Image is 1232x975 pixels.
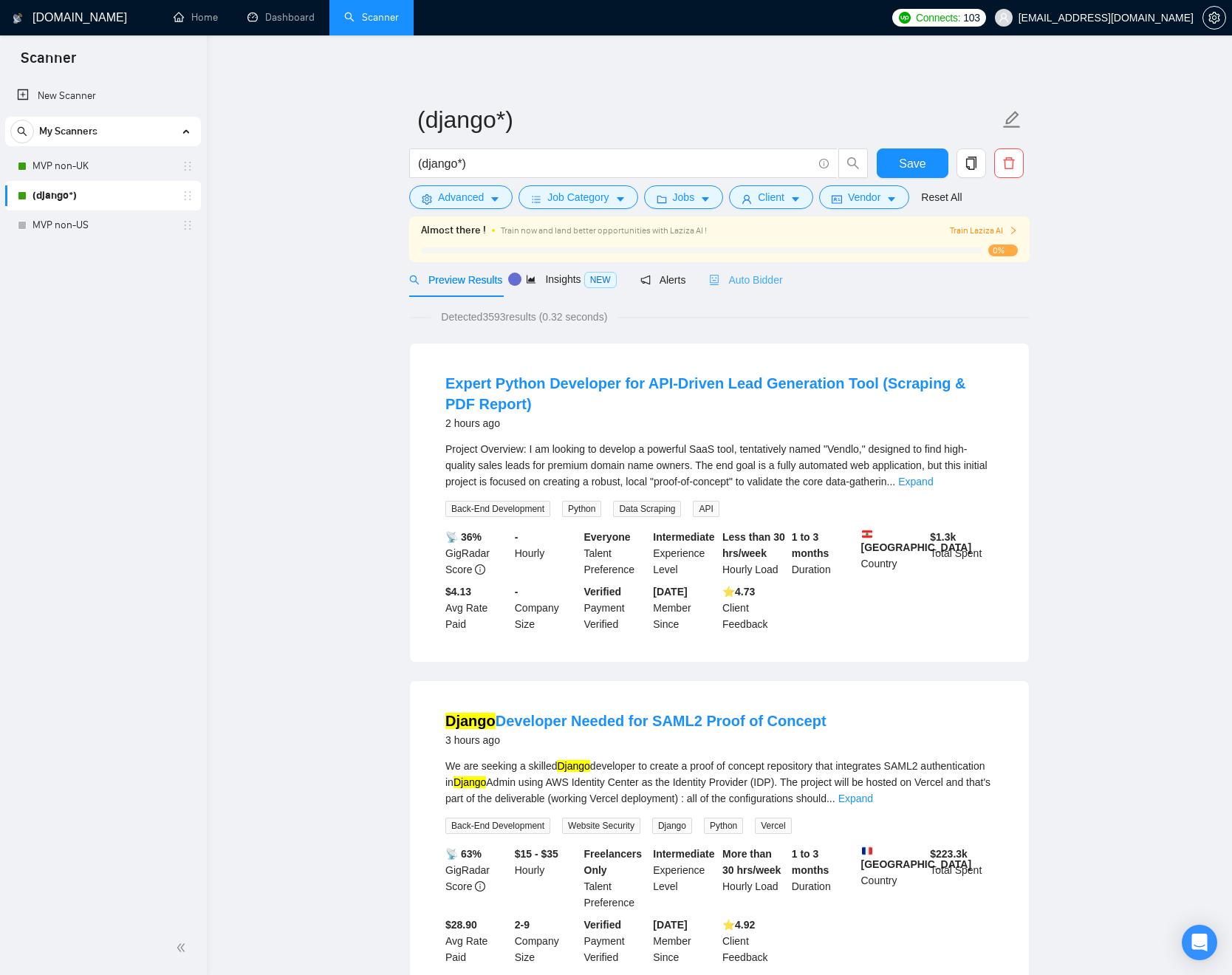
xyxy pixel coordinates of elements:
span: right [1009,226,1018,235]
b: [DATE] [653,919,687,931]
button: copy [956,148,986,178]
input: Scanner name... [417,101,999,138]
b: ⭐️ 4.92 [722,919,755,931]
button: folderJobscaret-down [644,185,724,209]
b: [GEOGRAPHIC_DATA] [861,529,972,553]
b: Everyone [584,531,631,543]
div: Experience Level [650,846,719,911]
span: info-circle [819,159,829,168]
span: info-circle [475,881,485,892]
div: Talent Preference [581,846,651,911]
span: Vercel [755,818,791,834]
a: Expert Python Developer for API-Driven Lead Generation Tool (Scraping & PDF Report) [445,375,966,412]
span: ... [887,476,896,487]
button: Train Laziza AI [950,224,1018,238]
b: Intermediate [653,848,714,860]
span: Back-End Development [445,818,550,834]
b: [GEOGRAPHIC_DATA] [861,846,972,870]
div: Hourly Load [719,846,789,911]
button: userClientcaret-down [729,185,813,209]
span: Vendor [848,189,880,205]
span: Preview Results [409,274,502,286]
div: Hourly [512,846,581,911]
span: search [11,126,33,137]
button: barsJob Categorycaret-down [519,185,637,209]
span: setting [422,194,432,205]
button: delete [994,148,1024,178]
span: search [839,157,867,170]
span: ... [827,793,835,804]
b: 📡 36% [445,531,482,543]
span: Website Security [562,818,640,834]
span: NEW [584,272,617,288]
span: Back-End Development [445,501,550,517]
span: robot [709,275,719,285]
b: - [515,531,519,543]
span: caret-down [886,194,897,205]
b: 2-9 [515,919,530,931]
b: 📡 63% [445,848,482,860]
span: delete [995,157,1023,170]
span: area-chart [526,274,536,284]
button: settingAdvancedcaret-down [409,185,513,209]
li: New Scanner [5,81,201,111]
span: caret-down [615,194,626,205]
span: 0% [988,244,1018,256]
span: double-left [176,940,191,955]
div: Client Feedback [719,917,789,965]
div: Hourly Load [719,529,789,578]
b: $28.90 [445,919,477,931]
a: (django*) [32,181,173,211]
a: setting [1202,12,1226,24]
div: Company Size [512,584,581,632]
button: idcardVendorcaret-down [819,185,909,209]
span: Client [758,189,784,205]
span: holder [182,219,194,231]
button: setting [1202,6,1226,30]
span: edit [1002,110,1021,129]
div: Company Size [512,917,581,965]
div: Payment Verified [581,584,651,632]
span: Alerts [640,274,686,286]
span: caret-down [700,194,711,205]
span: Connects: [916,10,960,26]
div: GigRadar Score [442,846,512,911]
span: Python [562,501,601,517]
a: MVP non-US [32,211,173,240]
b: $4.13 [445,586,471,598]
span: caret-down [790,194,801,205]
a: New Scanner [17,81,189,111]
span: search [409,275,420,285]
b: Intermediate [653,531,714,543]
a: Expand [838,793,873,804]
b: 1 to 3 months [792,848,829,876]
img: 🇱🇧 [862,529,872,539]
div: 3 hours ago [445,731,827,749]
span: Save [899,154,925,173]
a: homeHome [174,11,218,24]
span: Python [704,818,743,834]
a: searchScanner [344,11,399,24]
button: Save [877,148,948,178]
span: user [999,13,1009,23]
a: Reset All [921,189,962,205]
div: Project Overview: I am looking to develop a powerful SaaS tool, tentatively named "Vendlo," desig... [445,441,993,490]
span: info-circle [475,564,485,575]
mark: Django [445,713,496,729]
a: DjangoDeveloper Needed for SAML2 Proof of Concept [445,713,827,729]
span: bars [531,194,541,205]
img: logo [13,7,23,30]
span: Almost there ! [421,222,486,239]
span: Job Category [547,189,609,205]
div: Country [858,529,928,578]
b: Verified [584,586,622,598]
b: Less than 30 hrs/week [722,531,785,559]
b: More than 30 hrs/week [722,848,781,876]
img: 🇫🇷 [862,846,872,856]
div: Total Spent [927,846,996,911]
div: Member Since [650,584,719,632]
div: Avg Rate Paid [442,584,512,632]
div: GigRadar Score [442,529,512,578]
button: search [838,148,868,178]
